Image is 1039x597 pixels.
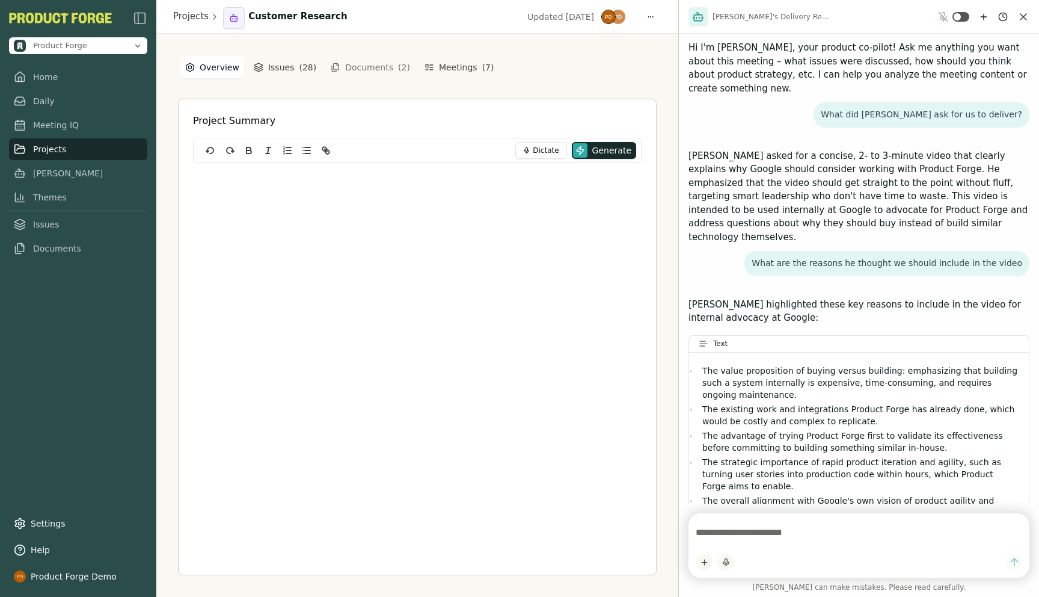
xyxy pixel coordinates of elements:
button: Product Forge Demo [9,566,147,587]
a: Home [9,66,147,88]
button: Bullet [298,143,315,158]
button: Open organization switcher [9,37,147,54]
button: Overview [180,57,244,78]
li: The strategic importance of rapid product iteration and agility, such as turning user stories int... [699,456,1019,492]
img: profile [14,571,26,583]
button: Dictate [515,142,566,159]
a: [PERSON_NAME] [9,162,147,184]
button: Documents [323,58,417,77]
a: Documents [9,238,147,259]
button: Close Sidebar [133,11,147,25]
span: ( 2 ) [398,61,410,73]
a: Meeting IQ [9,114,147,136]
button: PF-Logo [9,13,112,23]
h2: Project Summary [193,114,275,128]
button: Help [9,539,147,561]
h1: Customer Research [248,10,347,23]
a: Settings [9,513,147,534]
button: Bold [241,143,257,158]
span: ( 28 ) [299,61,316,73]
h3: Text [713,339,728,348]
p: [PERSON_NAME] asked for a concise, 2- to 3-minute video that clearly explains why Google should c... [688,149,1029,244]
li: The existing work and integrations Product Forge has already done, which would be costly and comp... [699,403,1019,427]
span: Generate [592,144,631,156]
button: Link [317,143,334,158]
p: Hi I'm [PERSON_NAME], your product co-pilot! Ask me anything you want about this meeting – what i... [688,41,1029,95]
img: Product Forge Demo [601,10,616,24]
span: Dictate [533,146,559,155]
button: New chat [976,10,991,24]
p: What did [PERSON_NAME] ask for us to deliver? [821,110,1022,120]
button: Meetings [420,57,499,78]
span: [PERSON_NAME] can make mistakes. Please read carefully. [688,583,1029,592]
li: The value proposition of buying versus building: emphasizing that building such a system internal... [699,365,1019,401]
a: Daily [9,90,147,112]
button: Italic [260,143,277,158]
a: Projects [9,138,147,160]
span: Updated [527,11,563,23]
button: Toggle ambient mode [952,12,969,22]
img: sidebar [133,11,147,25]
a: Issues [9,214,147,235]
button: Updated[DATE]Product Forge DemoProduct Forge Demo [520,8,633,25]
button: Ordered [279,143,296,158]
button: Chat history [996,10,1010,24]
button: Add content to chat [696,554,713,571]
span: [PERSON_NAME]'s Delivery Request [713,12,833,22]
button: Close chat [1017,11,1029,23]
img: Product Forge [14,40,26,52]
span: Product Forge [33,40,87,51]
button: Generate [572,142,636,159]
li: The overall alignment with Google's own vision of product agility and innovation speed. [699,495,1019,519]
img: Product Forge Demo [611,10,625,24]
span: [DATE] [566,11,594,23]
a: Themes [9,187,147,208]
button: redo [221,143,238,158]
p: [PERSON_NAME] highlighted these key reasons to include in the video for internal advocacy at Google: [688,298,1029,325]
img: Product Forge [9,13,112,23]
p: What are the reasons he thought we should include in the video [752,258,1022,269]
button: Issues [249,57,321,78]
a: Projects [173,10,209,23]
button: Start dictation [717,554,734,571]
span: ( 7 ) [482,61,494,73]
button: Send message [1006,554,1022,571]
button: undo [202,143,219,158]
li: The advantage of trying Product Forge first to validate its effectiveness before committing to bu... [699,430,1019,454]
